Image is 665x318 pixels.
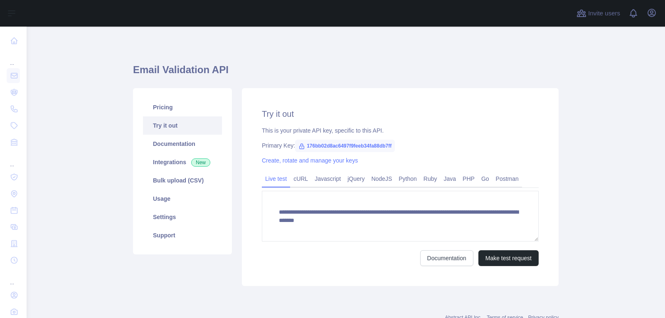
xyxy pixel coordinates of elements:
a: Go [478,172,493,185]
a: Create, rotate and manage your keys [262,157,358,164]
a: Settings [143,208,222,226]
a: Pricing [143,98,222,116]
a: Integrations New [143,153,222,171]
div: This is your private API key, specific to this API. [262,126,539,135]
span: New [191,158,210,167]
h1: Email Validation API [133,63,559,83]
button: Make test request [478,250,539,266]
a: Documentation [143,135,222,153]
div: ... [7,50,20,67]
a: Javascript [311,172,344,185]
a: Support [143,226,222,244]
a: Ruby [420,172,441,185]
a: NodeJS [368,172,395,185]
a: PHP [459,172,478,185]
button: Invite users [575,7,622,20]
h2: Try it out [262,108,539,120]
a: cURL [290,172,311,185]
a: Documentation [420,250,473,266]
a: Usage [143,190,222,208]
a: jQuery [344,172,368,185]
a: Bulk upload (CSV) [143,171,222,190]
a: Python [395,172,420,185]
a: Live test [262,172,290,185]
div: Primary Key: [262,141,539,150]
a: Java [441,172,460,185]
a: Try it out [143,116,222,135]
span: Invite users [588,9,620,18]
span: 176bb02d8ac6497f9feeb34fa88db7ff [295,140,395,152]
a: Postman [493,172,522,185]
div: ... [7,269,20,286]
div: ... [7,151,20,168]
